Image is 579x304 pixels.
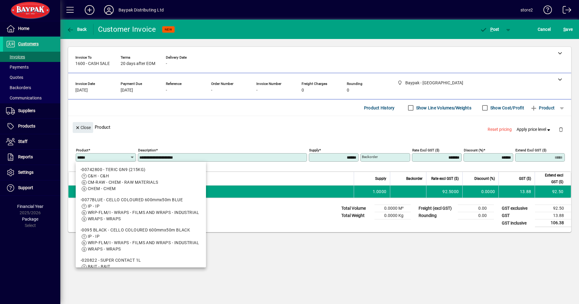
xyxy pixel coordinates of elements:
span: - [166,61,167,66]
span: B&IT - B&IT [88,264,110,269]
td: 0.0000 [462,186,498,198]
div: -020822 - SUPER CONTACT 1L [81,257,201,264]
button: Apply price level [514,124,554,135]
label: Show Line Volumes/Weights [415,105,471,111]
span: - [166,88,167,93]
a: Payments [3,62,60,72]
span: Home [18,26,29,31]
button: Cancel [536,24,552,35]
span: IP - IP [88,204,100,209]
span: IP - IP [88,234,100,239]
a: Reports [3,150,60,165]
div: Product [68,116,571,138]
app-page-header-button: Back [60,24,93,35]
a: Staff [3,134,60,149]
span: 0 [302,88,304,93]
button: Product [527,102,558,113]
td: 0.00 [458,212,494,219]
div: -00742800 - TERIC GN9 (215KG) [81,167,201,173]
td: GST [499,212,535,219]
a: Communications [3,93,60,103]
span: Backorder [406,175,422,182]
span: Products [18,124,35,128]
span: Suppliers [18,108,35,113]
mat-label: Rate excl GST ($) [412,148,439,152]
span: Invoices [6,54,25,59]
div: store2 [520,5,533,15]
mat-option: -020822 - SUPER CONTACT 1L [76,255,206,285]
app-page-header-button: Delete [554,127,568,132]
span: Product [530,103,555,113]
span: Communications [6,95,42,100]
a: Suppliers [3,103,60,118]
span: Product History [364,103,395,113]
span: WRAPS - WRAPS [88,247,121,251]
span: WRP-FLM/I - WRAPS - FILMS AND WRAPS - INDUSTRIAL [88,210,199,215]
span: Reports [18,154,33,159]
span: Quotes [6,75,23,80]
span: WRAPS - WRAPS [88,216,121,221]
a: Support [3,180,60,196]
div: -0095 BLACK - CELLO COLOURED 600mmx50m BLACK [81,227,201,233]
span: S [563,27,566,32]
mat-label: Backorder [362,155,378,159]
span: Close [75,123,91,133]
td: 92.50 [535,186,571,198]
span: CM-RAW - CHEM - RAW MATERIALS [88,180,158,185]
app-page-header-button: Close [71,125,95,130]
a: Products [3,119,60,134]
span: ave [563,24,573,34]
button: Profile [99,5,119,15]
span: 1.0000 [373,189,387,195]
button: Reset pricing [485,124,514,135]
td: Total Weight [338,212,375,219]
mat-option: -0077BLUE - CELLO COLOURED 600mmx50m BLUE [76,194,206,225]
span: Staff [18,139,27,144]
span: Package [22,217,38,222]
span: Support [18,185,33,190]
a: Invoices [3,52,60,62]
a: Settings [3,165,60,180]
span: Reset pricing [488,126,512,133]
button: Delete [554,122,568,137]
span: Back [67,27,87,32]
td: GST inclusive [499,219,535,227]
span: - [256,88,258,93]
span: Settings [18,170,33,175]
span: Payments [6,65,29,70]
mat-label: Product [76,148,88,152]
a: Quotes [3,72,60,82]
mat-label: Extend excl GST ($) [515,148,546,152]
td: 0.00 [458,205,494,212]
span: Extend excl GST ($) [539,172,563,185]
td: 0.0000 M³ [375,205,411,212]
td: 0.0000 Kg [375,212,411,219]
mat-option: -00742800 - TERIC GN9 (215KG) [76,164,206,194]
mat-option: -0095 BLACK - CELLO COLOURED 600mmx50m BLACK [76,225,206,255]
span: Discount (%) [474,175,495,182]
button: Save [562,24,574,35]
span: P [490,27,493,32]
td: Total Volume [338,205,375,212]
a: Home [3,21,60,36]
td: 13.88 [535,212,571,219]
td: GST exclusive [499,205,535,212]
div: Customer Invoice [98,24,156,34]
span: GST ($) [519,175,531,182]
div: Baypak Distributing Ltd [119,5,164,15]
button: Post [477,24,502,35]
span: C&H - C&H [88,173,109,178]
a: Knowledge Base [539,1,552,21]
span: Financial Year [17,204,43,209]
a: Logout [558,1,571,21]
td: Rounding [416,212,458,219]
span: [DATE] [75,88,88,93]
span: ost [480,27,499,32]
span: - [211,88,212,93]
span: WRP-FLM/I - WRAPS - FILMS AND WRAPS - INDUSTRIAL [88,240,199,245]
td: Freight (excl GST) [416,205,458,212]
td: 13.88 [498,186,535,198]
span: [DATE] [121,88,133,93]
span: Backorders [6,85,31,90]
a: Backorders [3,82,60,93]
